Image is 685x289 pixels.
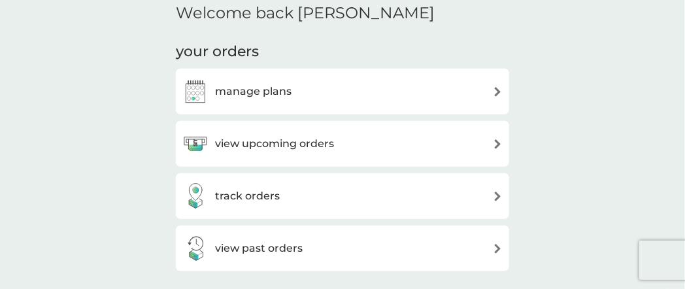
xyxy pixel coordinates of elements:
h2: Welcome back [PERSON_NAME] [176,4,435,23]
h3: your orders [176,42,259,62]
h3: manage plans [215,83,292,100]
h3: view upcoming orders [215,135,334,152]
img: arrow right [493,139,503,149]
img: arrow right [493,244,503,254]
h3: track orders [215,188,280,205]
img: arrow right [493,192,503,201]
h3: view past orders [215,240,303,257]
img: arrow right [493,87,503,97]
